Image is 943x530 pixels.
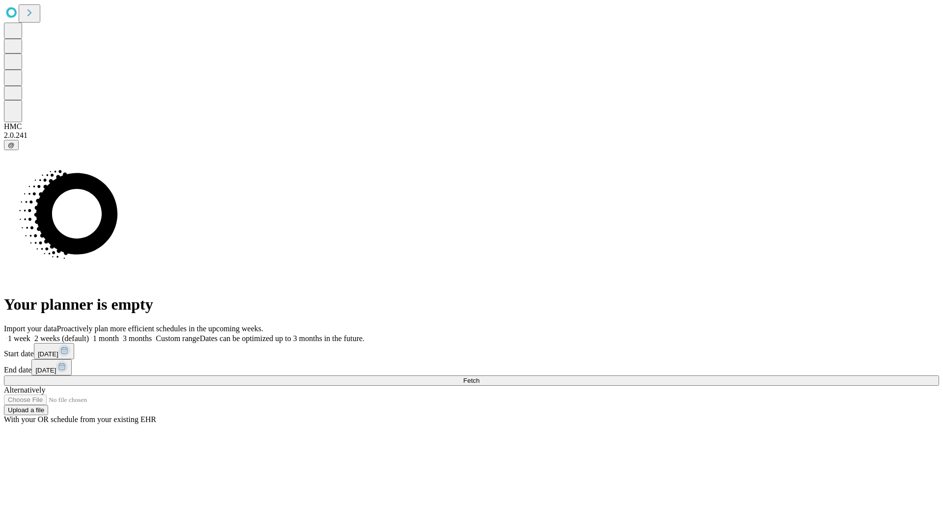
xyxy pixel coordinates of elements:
[4,295,939,314] h1: Your planner is empty
[31,359,72,375] button: [DATE]
[4,359,939,375] div: End date
[57,324,263,333] span: Proactively plan more efficient schedules in the upcoming weeks.
[93,334,119,343] span: 1 month
[35,367,56,374] span: [DATE]
[156,334,199,343] span: Custom range
[34,334,89,343] span: 2 weeks (default)
[38,350,58,358] span: [DATE]
[4,386,45,394] span: Alternatively
[34,343,74,359] button: [DATE]
[463,377,479,384] span: Fetch
[8,141,15,149] span: @
[4,405,48,415] button: Upload a file
[200,334,364,343] span: Dates can be optimized up to 3 months in the future.
[4,343,939,359] div: Start date
[4,122,939,131] div: HMC
[4,140,19,150] button: @
[123,334,152,343] span: 3 months
[4,324,57,333] span: Import your data
[4,131,939,140] div: 2.0.241
[8,334,30,343] span: 1 week
[4,375,939,386] button: Fetch
[4,415,156,424] span: With your OR schedule from your existing EHR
